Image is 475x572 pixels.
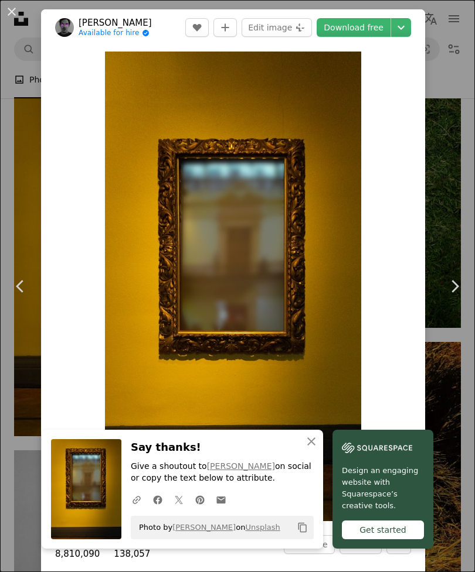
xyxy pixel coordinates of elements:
[342,439,412,457] img: file-1606177908946-d1eed1cbe4f5image
[391,18,411,37] button: Choose download size
[131,461,314,484] p: Give a shoutout to on social or copy the text below to attribute.
[79,29,152,38] a: Available for hire
[189,488,211,511] a: Share on Pinterest
[105,52,361,521] button: Zoom in on this image
[185,18,209,37] button: Like
[133,518,280,537] span: Photo by on
[213,18,237,37] button: Add to Collection
[333,430,433,549] a: Design an engaging website with Squarespace’s creative tools.Get started
[342,520,424,539] div: Get started
[55,549,100,559] span: 8,810,090
[293,518,313,537] button: Copy to clipboard
[434,230,475,342] a: Next
[114,549,150,559] span: 138,057
[79,17,152,29] a: [PERSON_NAME]
[317,18,391,37] a: Download free
[207,461,275,471] a: [PERSON_NAME]
[55,18,74,37] img: Go to Luis Villasmil's profile
[245,523,280,532] a: Unsplash
[131,439,314,456] h3: Say thanks!
[147,488,168,511] a: Share on Facebook
[172,523,236,532] a: [PERSON_NAME]
[211,488,232,511] a: Share over email
[105,52,361,521] img: rectangular leaning mirror with brass-colored frame
[342,465,424,512] span: Design an engaging website with Squarespace’s creative tools.
[242,18,312,37] button: Edit image
[168,488,189,511] a: Share on Twitter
